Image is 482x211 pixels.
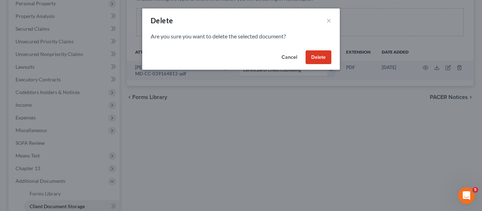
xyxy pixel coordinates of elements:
div: Delete [151,15,173,25]
button: × [326,16,331,25]
button: Cancel [276,50,303,64]
p: Are you sure you want to delete the selected document? [151,32,331,41]
span: 5 [472,187,478,193]
iframe: Intercom live chat [458,187,475,204]
button: Delete [306,50,331,64]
